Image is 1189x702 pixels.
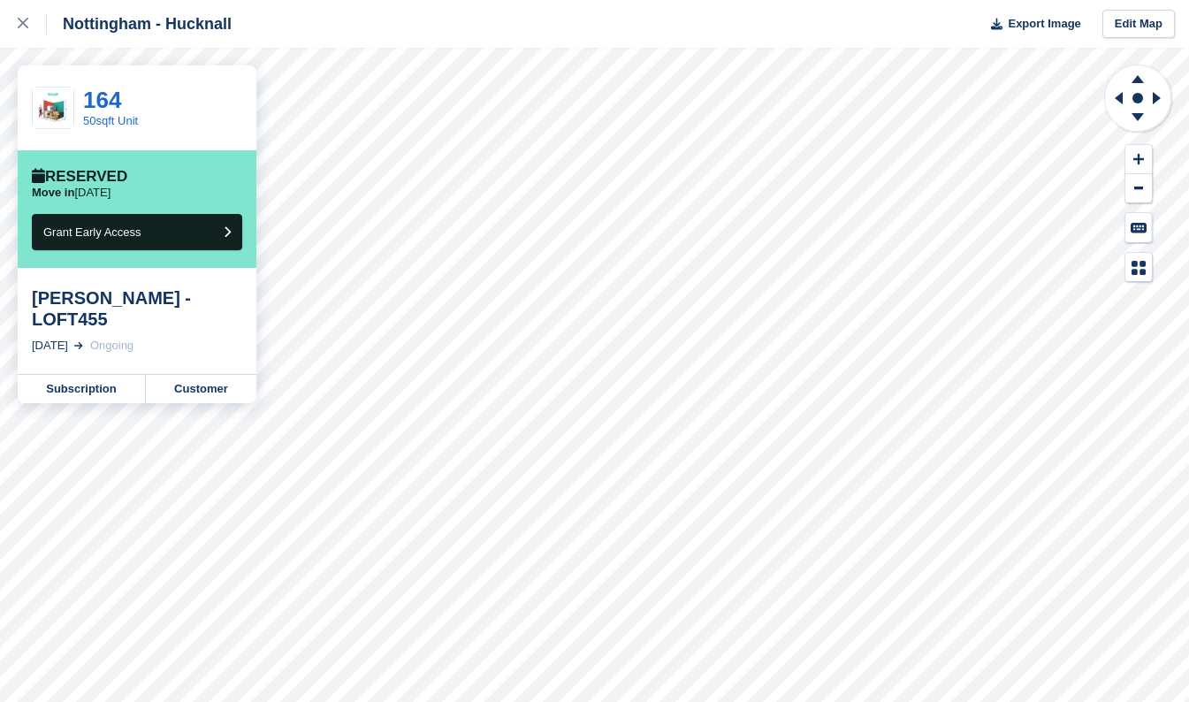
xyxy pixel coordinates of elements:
button: Zoom In [1125,145,1152,174]
p: [DATE] [32,186,111,200]
a: Subscription [18,375,146,403]
button: Map Legend [1125,253,1152,282]
div: [DATE] [32,337,68,355]
button: Export Image [980,10,1081,39]
div: Ongoing [90,337,133,355]
div: [PERSON_NAME] - LOFT455 [32,287,242,330]
img: 50sqft-units.jpg [33,88,73,128]
img: arrow-right-light-icn-cde0832a797a2874e46488d9cf13f60e5c3a73dbe684e267c42b8395dfbc2abf.svg [74,342,83,349]
button: Grant Early Access [32,214,242,250]
a: 50sqft Unit [83,114,138,127]
a: Customer [146,375,256,403]
span: Move in [32,186,74,199]
span: Export Image [1008,15,1080,33]
span: Grant Early Access [43,225,141,239]
button: Keyboard Shortcuts [1125,213,1152,242]
div: Nottingham - Hucknall [47,13,232,34]
a: Edit Map [1102,10,1175,39]
a: 164 [83,87,121,113]
button: Zoom Out [1125,174,1152,203]
div: Reserved [32,168,127,186]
